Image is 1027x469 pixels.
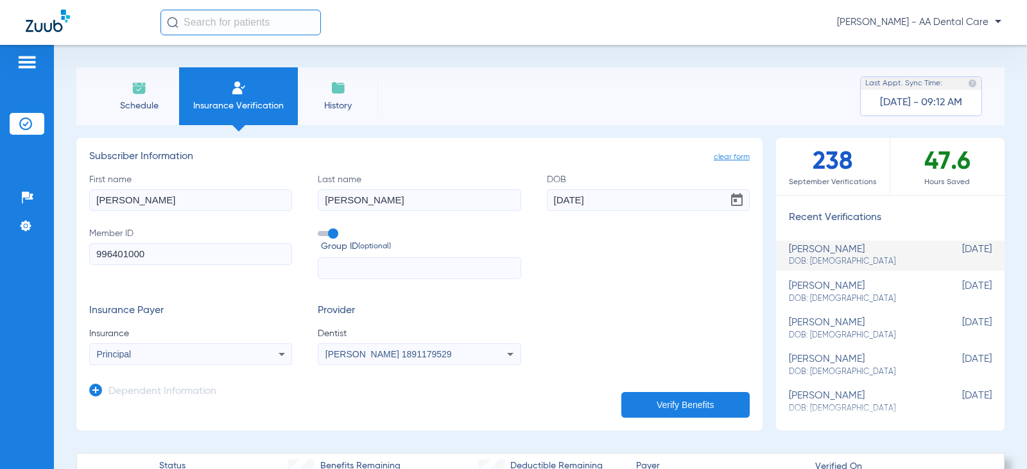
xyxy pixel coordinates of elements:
[89,243,292,265] input: Member ID
[789,317,928,341] div: [PERSON_NAME]
[890,176,1005,189] span: Hours Saved
[714,151,750,164] span: clear form
[789,390,928,414] div: [PERSON_NAME]
[318,173,521,211] label: Last name
[321,240,521,253] span: Group ID
[789,366,928,378] span: DOB: [DEMOGRAPHIC_DATA]
[789,330,928,341] span: DOB: [DEMOGRAPHIC_DATA]
[928,317,992,341] span: [DATE]
[97,349,132,359] span: Principal
[928,280,992,304] span: [DATE]
[231,80,246,96] img: Manual Insurance Verification
[724,187,750,213] button: Open calendar
[776,212,1005,225] h3: Recent Verifications
[26,10,70,32] img: Zuub Logo
[928,244,992,268] span: [DATE]
[789,403,928,414] span: DOB: [DEMOGRAPHIC_DATA]
[167,17,178,28] img: Search Icon
[789,256,928,268] span: DOB: [DEMOGRAPHIC_DATA]
[189,99,288,112] span: Insurance Verification
[776,138,890,195] div: 238
[621,392,750,418] button: Verify Benefits
[331,80,346,96] img: History
[928,354,992,377] span: [DATE]
[160,10,321,35] input: Search for patients
[789,293,928,305] span: DOB: [DEMOGRAPHIC_DATA]
[928,390,992,414] span: [DATE]
[17,55,37,70] img: hamburger-icon
[547,173,750,211] label: DOB
[108,386,216,398] h3: Dependent Information
[132,80,147,96] img: Schedule
[318,305,521,318] h3: Provider
[789,354,928,377] div: [PERSON_NAME]
[789,280,928,304] div: [PERSON_NAME]
[547,189,750,211] input: DOBOpen calendar
[318,189,521,211] input: Last name
[890,138,1005,195] div: 47.6
[865,77,942,90] span: Last Appt. Sync Time:
[318,327,521,340] span: Dentist
[325,349,452,359] span: [PERSON_NAME] 1891179529
[776,176,890,189] span: September Verifications
[968,79,977,88] img: last sync help info
[880,96,962,109] span: [DATE] - 09:12 AM
[89,305,292,318] h3: Insurance Payer
[789,244,928,268] div: [PERSON_NAME]
[89,327,292,340] span: Insurance
[307,99,368,112] span: History
[358,240,391,253] small: (optional)
[837,16,1001,29] span: [PERSON_NAME] - AA Dental Care
[89,189,292,211] input: First name
[89,173,292,211] label: First name
[108,99,169,112] span: Schedule
[89,151,750,164] h3: Subscriber Information
[89,227,292,280] label: Member ID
